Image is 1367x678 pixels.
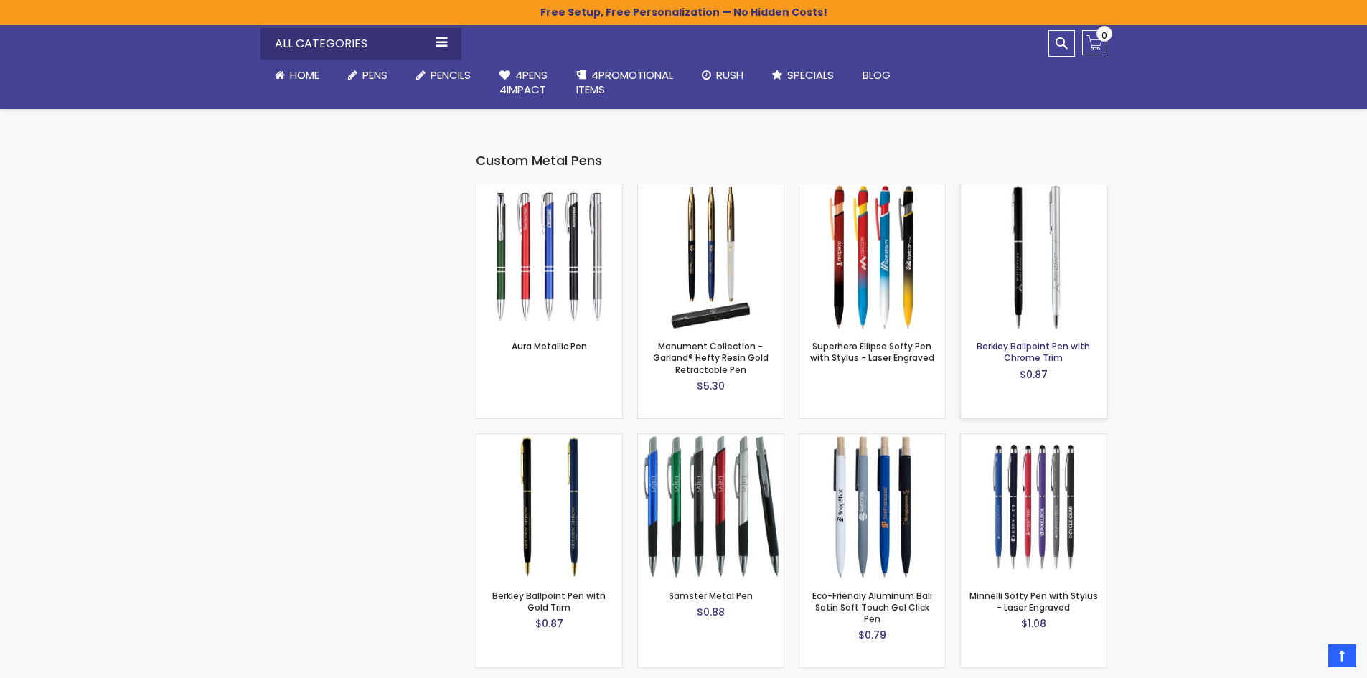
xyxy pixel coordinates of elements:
[863,67,891,83] span: Blog
[758,60,848,91] a: Specials
[512,340,587,352] a: Aura Metallic Pen
[290,67,319,83] span: Home
[362,67,387,83] span: Pens
[687,60,758,91] a: Rush
[638,433,784,446] a: Samster Metal Pen
[961,184,1107,330] img: Berkley Ballpoint Pen with Chrome Trim
[492,590,606,613] a: Berkley Ballpoint Pen with Gold Trim
[799,433,945,446] a: Eco-Friendly Aluminum Bali Satin Soft Touch Gel Click Pen
[653,340,769,375] a: Monument Collection - Garland® Hefty Resin Gold Retractable Pen
[848,60,905,91] a: Blog
[858,628,886,642] span: $0.79
[431,67,471,83] span: Pencils
[812,590,932,625] a: Eco-Friendly Aluminum Bali Satin Soft Touch Gel Click Pen
[485,60,562,106] a: 4Pens4impact
[799,434,945,580] img: Eco-Friendly Aluminum Bali Satin Soft Touch Gel Click Pen
[697,605,725,619] span: $0.88
[638,184,784,330] img: Monument Collection - Garland® Hefty Resin Gold Retractable Pen
[669,590,753,602] a: Samster Metal Pen
[799,184,945,330] img: Superhero Ellipse Softy Pen with Stylus - Laser Engraved
[535,616,563,631] span: $0.87
[697,379,725,393] span: $5.30
[562,60,687,106] a: 4PROMOTIONALITEMS
[638,434,784,580] img: Samster Metal Pen
[969,590,1098,613] a: Minnelli Softy Pen with Stylus - Laser Engraved
[638,184,784,196] a: Monument Collection - Garland® Hefty Resin Gold Retractable Pen
[260,28,461,60] div: All Categories
[499,67,548,97] span: 4Pens 4impact
[476,151,602,169] span: Custom Metal Pens
[476,184,622,196] a: Aura Metallic Pen
[1082,30,1107,55] a: 0
[476,434,622,580] img: Berkley Ballpoint Pen with Gold Trim
[334,60,402,91] a: Pens
[799,184,945,196] a: Superhero Ellipse Softy Pen with Stylus - Laser Engraved
[576,67,673,97] span: 4PROMOTIONAL ITEMS
[1020,367,1048,382] span: $0.87
[961,434,1107,580] img: Minnelli Softy Pen with Stylus - Laser Engraved
[476,433,622,446] a: Berkley Ballpoint Pen with Gold Trim
[977,340,1090,364] a: Berkley Ballpoint Pen with Chrome Trim
[961,184,1107,196] a: Berkley Ballpoint Pen with Chrome Trim
[402,60,485,91] a: Pencils
[1021,616,1046,631] span: $1.08
[810,340,934,364] a: Superhero Ellipse Softy Pen with Stylus - Laser Engraved
[1101,29,1107,42] span: 0
[476,184,622,330] img: Aura Metallic Pen
[260,60,334,91] a: Home
[787,67,834,83] span: Specials
[716,67,743,83] span: Rush
[961,433,1107,446] a: Minnelli Softy Pen with Stylus - Laser Engraved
